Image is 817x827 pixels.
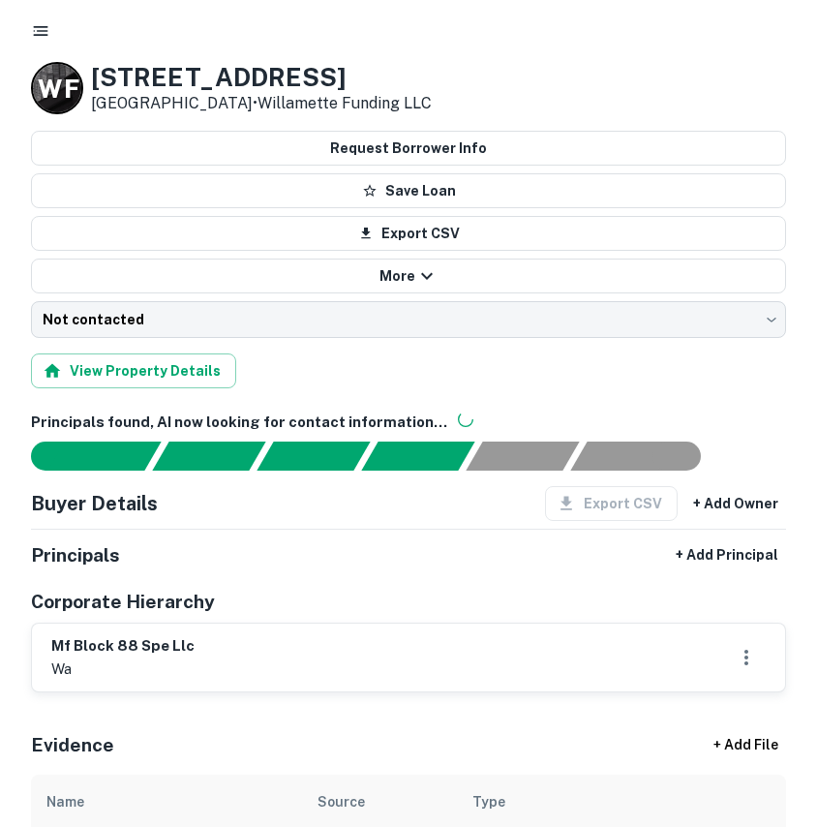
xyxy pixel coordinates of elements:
div: Documents found, AI parsing details... [257,442,370,471]
button: Export CSV [31,216,786,251]
div: Sending borrower request to AI... [8,442,153,471]
h5: Principals [31,541,120,569]
button: + Add Owner [685,486,786,521]
h3: [STREET_ADDRESS] [91,62,432,92]
p: W F [38,70,77,107]
div: Name [46,790,84,813]
h4: Buyer Details [31,489,158,518]
button: View Property Details [31,353,236,388]
h6: mf block 88 spe llc [51,635,195,658]
div: AI fulfillment process complete. [571,442,724,471]
div: Type [472,790,505,813]
button: + Add Principal [668,537,786,572]
div: Source [318,790,365,813]
h5: Corporate Hierarchy [31,588,215,616]
a: W F [31,62,83,115]
div: Not contacted [31,301,786,338]
div: Your request is received and processing... [152,442,265,471]
iframe: Chat Widget [720,672,817,765]
div: Principals found, still searching for contact information. This may take time... [466,442,579,471]
button: Request Borrower Info [31,131,786,166]
p: [GEOGRAPHIC_DATA] • [91,92,432,115]
div: + Add File [678,728,813,763]
button: More [31,259,786,293]
div: Principals found, AI now looking for contact information... [361,442,474,471]
p: wa [51,658,195,681]
button: Save Loan [31,173,786,208]
h6: Principals found, AI now looking for contact information... [31,412,786,434]
a: Willamette Funding LLC [257,94,432,112]
h5: Evidence [31,731,114,759]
